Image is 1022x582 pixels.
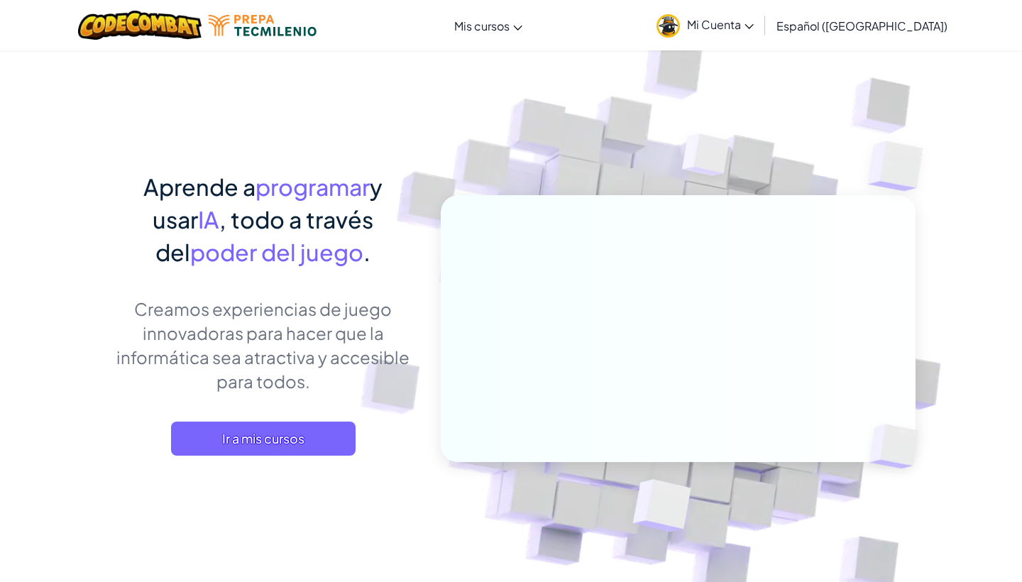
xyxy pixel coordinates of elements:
[155,205,373,266] span: , todo a través del
[687,17,754,32] span: Mi Cuenta
[840,106,962,226] img: Overlap cubes
[656,14,680,38] img: avatar
[255,172,370,201] span: programar
[598,449,725,567] img: Overlap cubes
[846,395,952,498] img: Overlap cubes
[209,15,317,36] img: Tecmilenio logo
[454,18,510,33] span: Mis cursos
[769,6,955,45] a: Español ([GEOGRAPHIC_DATA])
[363,238,370,266] span: .
[78,11,202,40] img: CodeCombat logo
[106,297,419,393] p: Creamos experiencias de juego innovadoras para hacer que la informática sea atractiva y accesible...
[171,422,356,456] a: Ir a mis cursos
[190,238,363,266] span: poder del juego
[656,106,758,212] img: Overlap cubes
[649,3,761,48] a: Mi Cuenta
[447,6,529,45] a: Mis cursos
[143,172,255,201] span: Aprende a
[198,205,219,234] span: IA
[776,18,947,33] span: Español ([GEOGRAPHIC_DATA])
